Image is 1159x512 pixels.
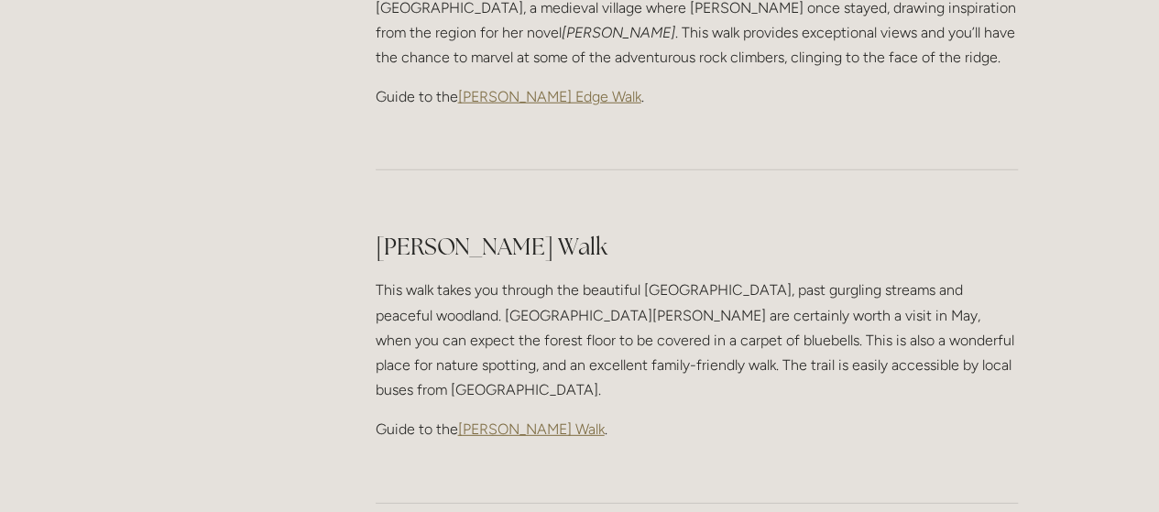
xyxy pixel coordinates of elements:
p: Guide to the . [376,417,1018,441]
em: [PERSON_NAME] [562,24,675,41]
h2: [PERSON_NAME] Walk [376,231,1018,263]
a: [PERSON_NAME] Edge Walk [458,88,641,105]
p: Guide to the . [376,84,1018,109]
p: This walk takes you through the beautiful [GEOGRAPHIC_DATA], past gurgling streams and peaceful w... [376,278,1018,402]
a: [PERSON_NAME] Walk [458,420,605,438]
